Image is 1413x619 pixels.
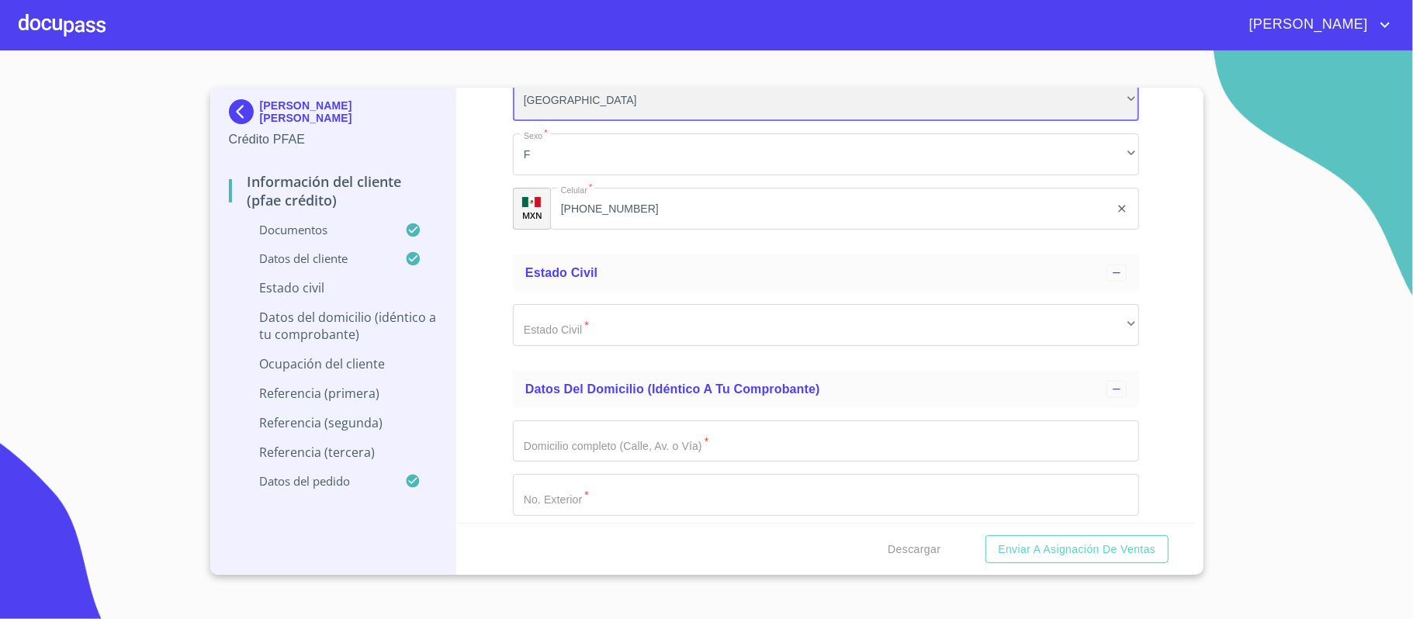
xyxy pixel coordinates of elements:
button: clear input [1116,202,1128,215]
p: Documentos [229,222,406,237]
img: R93DlvwvvjP9fbrDwZeCRYBHk45OWMq+AAOlFVsxT89f82nwPLnD58IP7+ANJEaWYhP0Tx8kkA0WlQMPQsAAgwAOmBj20AXj6... [522,197,541,208]
span: Estado Civil [525,266,597,279]
div: F [513,133,1139,175]
span: Descargar [888,540,940,559]
span: [PERSON_NAME] [1238,12,1376,37]
p: Referencia (tercera) [229,444,438,461]
img: Docupass spot blue [229,99,260,124]
button: account of current user [1238,12,1394,37]
span: Enviar a Asignación de Ventas [998,540,1155,559]
p: Referencia (segunda) [229,414,438,431]
p: Datos del pedido [229,473,406,489]
div: [GEOGRAPHIC_DATA] [513,80,1139,122]
span: Datos del domicilio (idéntico a tu comprobante) [525,382,820,396]
p: Datos del domicilio (idéntico a tu comprobante) [229,309,438,343]
button: Descargar [881,535,947,564]
div: ​ [513,304,1139,346]
div: [PERSON_NAME] [PERSON_NAME] [229,99,438,130]
p: [PERSON_NAME] [PERSON_NAME] [260,99,438,124]
p: Datos del cliente [229,251,406,266]
div: Estado Civil [513,254,1139,292]
p: Referencia (primera) [229,385,438,402]
p: Información del cliente (PFAE crédito) [229,172,438,209]
p: Crédito PFAE [229,130,438,149]
p: MXN [522,209,542,221]
p: Estado Civil [229,279,438,296]
button: Enviar a Asignación de Ventas [985,535,1168,564]
div: Datos del domicilio (idéntico a tu comprobante) [513,371,1139,408]
p: Ocupación del Cliente [229,355,438,372]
